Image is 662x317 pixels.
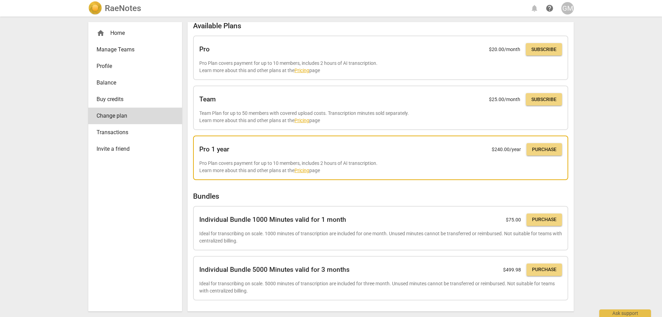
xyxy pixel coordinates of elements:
h2: Team [199,96,216,103]
button: Subscribe [526,93,562,106]
span: Purchase [532,216,556,223]
h2: Available Plans [193,22,568,30]
span: Profile [97,62,168,70]
p: $ 75.00 [506,216,521,224]
span: Purchase [532,146,556,153]
a: Help [543,2,556,14]
span: Subscribe [531,46,556,53]
p: Ideal for transcribing on scale. 1000 minutes of transcription are included for one month. Unused... [199,230,562,244]
a: Manage Teams [88,41,182,58]
p: Team Plan for up to 50 members with covered upload costs. Transcription minutes sold separately. ... [199,110,562,124]
p: Pro Plan covers payment for up to 10 members, includes 2 hours of AI transcription. Learn more ab... [199,160,562,174]
h2: Pro 1 year [199,146,229,153]
button: Purchase [526,143,562,156]
span: Purchase [532,266,556,273]
p: Pro Plan covers payment for up to 10 members, includes 2 hours of AI transcription. Learn more ab... [199,60,562,74]
h2: Bundles [193,192,568,201]
a: Pricing [294,118,309,123]
a: LogoRaeNotes [88,1,141,15]
img: Logo [88,1,102,15]
span: Transactions [97,128,168,137]
p: $ 25.00 /month [489,96,520,103]
div: Ask support [599,309,651,317]
button: Subscribe [526,43,562,56]
a: Change plan [88,108,182,124]
a: Profile [88,58,182,75]
h2: Pro [199,46,210,53]
span: Subscribe [531,96,556,103]
span: help [545,4,554,12]
span: Change plan [97,112,168,120]
p: $ 20.00 /month [489,46,520,53]
a: Pricing [294,168,309,173]
a: Balance [88,75,182,91]
p: Ideal for transcribing on scale. 5000 minutes of transcription are included for three month. Unus... [199,280,562,294]
h2: Individual Bundle 1000 Minutes valid for 1 month [199,216,346,224]
a: Transactions [88,124,182,141]
h2: RaeNotes [105,3,141,13]
button: GM [561,2,574,14]
a: Buy credits [88,91,182,108]
a: Pricing [294,68,309,73]
button: Purchase [526,264,562,276]
p: $ 240.00 /year [492,146,521,153]
span: home [97,29,105,37]
span: Invite a friend [97,145,168,153]
span: Buy credits [97,95,168,103]
span: Balance [97,79,168,87]
p: $ 499.98 [503,266,521,274]
button: Purchase [526,214,562,226]
a: Invite a friend [88,141,182,157]
h2: Individual Bundle 5000 Minutes valid for 3 months [199,266,350,274]
div: Home [97,29,168,37]
span: Manage Teams [97,46,168,54]
div: Home [88,25,182,41]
